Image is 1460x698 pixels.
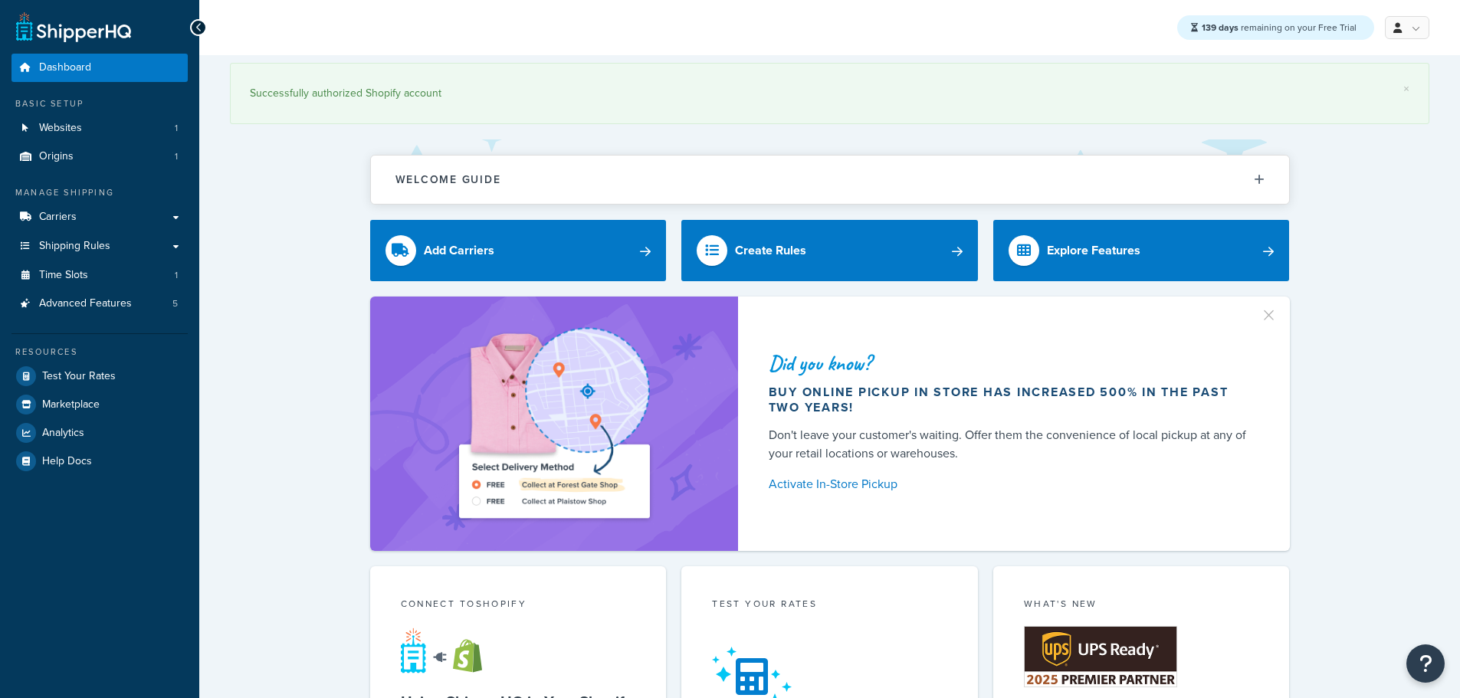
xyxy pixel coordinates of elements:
[11,419,188,447] a: Analytics
[1406,644,1445,683] button: Open Resource Center
[39,61,91,74] span: Dashboard
[42,370,116,383] span: Test Your Rates
[11,261,188,290] li: Time Slots
[11,346,188,359] div: Resources
[39,211,77,224] span: Carriers
[11,114,188,143] a: Websites1
[42,398,100,411] span: Marketplace
[415,320,693,528] img: ad-shirt-map-b0359fc47e01cab431d101c4b569394f6a03f54285957d908178d52f29eb9668.png
[175,122,178,135] span: 1
[11,290,188,318] li: Advanced Features
[11,203,188,231] a: Carriers
[681,220,978,281] a: Create Rules
[769,426,1253,463] div: Don't leave your customer's waiting. Offer them the convenience of local pickup at any of your re...
[11,143,188,171] li: Origins
[39,240,110,253] span: Shipping Rules
[11,54,188,82] a: Dashboard
[11,447,188,475] a: Help Docs
[39,269,88,282] span: Time Slots
[395,174,501,185] h2: Welcome Guide
[769,352,1253,374] div: Did you know?
[11,290,188,318] a: Advanced Features5
[42,427,84,440] span: Analytics
[370,220,667,281] a: Add Carriers
[250,83,1409,104] div: Successfully authorized Shopify account
[11,186,188,199] div: Manage Shipping
[1047,240,1140,261] div: Explore Features
[11,143,188,171] a: Origins1
[1403,83,1409,95] a: ×
[175,269,178,282] span: 1
[735,240,806,261] div: Create Rules
[401,628,497,673] img: connect-shq-shopify-9b9a8c5a.svg
[993,220,1290,281] a: Explore Features
[42,455,92,468] span: Help Docs
[424,240,494,261] div: Add Carriers
[401,597,636,614] div: Connect to Shopify
[712,597,947,614] div: Test your rates
[39,122,82,135] span: Websites
[11,391,188,418] a: Marketplace
[11,261,188,290] a: Time Slots1
[11,232,188,261] a: Shipping Rules
[769,385,1253,415] div: Buy online pickup in store has increased 500% in the past two years!
[1202,21,1357,34] span: remaining on your Free Trial
[11,362,188,390] a: Test Your Rates
[1202,21,1239,34] strong: 139 days
[175,150,178,163] span: 1
[1024,597,1259,614] div: What's New
[371,156,1289,204] button: Welcome Guide
[769,474,1253,495] a: Activate In-Store Pickup
[11,114,188,143] li: Websites
[172,297,178,310] span: 5
[39,150,74,163] span: Origins
[39,297,132,310] span: Advanced Features
[11,97,188,110] div: Basic Setup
